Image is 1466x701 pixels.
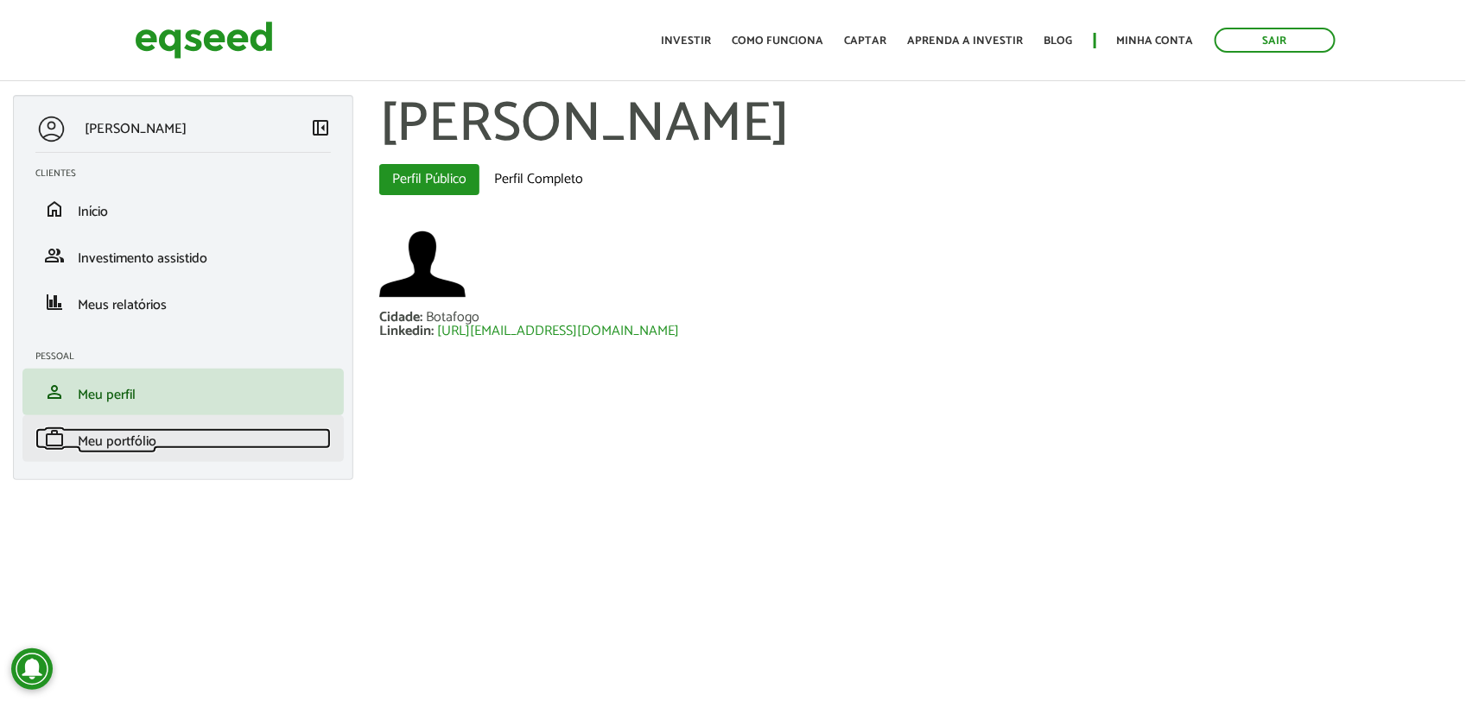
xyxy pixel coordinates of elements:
span: Meu portfólio [78,430,156,453]
span: Investimento assistido [78,247,207,270]
a: Investir [662,35,712,47]
li: Meu portfólio [22,415,344,462]
span: work [44,428,65,449]
a: Aprenda a investir [908,35,1024,47]
div: Botafogo [426,311,479,325]
h2: Clientes [35,168,344,179]
li: Meu perfil [22,369,344,415]
a: Como funciona [733,35,824,47]
a: Perfil Completo [481,164,596,195]
a: Ver perfil do usuário. [379,221,466,307]
a: [URL][EMAIL_ADDRESS][DOMAIN_NAME] [437,325,679,338]
li: Investimento assistido [22,232,344,279]
a: Captar [845,35,887,47]
div: Cidade [379,311,426,325]
span: group [44,245,65,266]
a: workMeu portfólio [35,428,331,449]
span: home [44,199,65,219]
img: EqSeed [135,17,273,63]
span: Início [78,200,108,224]
h2: Pessoal [35,351,344,362]
span: left_panel_close [310,117,331,138]
a: Minha conta [1117,35,1194,47]
span: Meus relatórios [78,294,167,317]
a: groupInvestimento assistido [35,245,331,266]
span: finance [44,292,65,313]
a: homeInício [35,199,331,219]
div: Linkedin [379,325,437,338]
span: : [431,319,434,343]
p: [PERSON_NAME] [85,121,187,137]
span: : [420,306,422,329]
img: Foto de Valéria de Oliveira Martins [379,221,466,307]
a: Colapsar menu [310,117,331,142]
li: Início [22,186,344,232]
a: financeMeus relatórios [35,292,331,313]
a: personMeu perfil [35,382,331,402]
h1: [PERSON_NAME] [379,95,1453,155]
a: Blog [1044,35,1073,47]
span: Meu perfil [78,383,136,407]
a: Sair [1215,28,1336,53]
span: person [44,382,65,402]
a: Perfil Público [379,164,479,195]
li: Meus relatórios [22,279,344,325]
